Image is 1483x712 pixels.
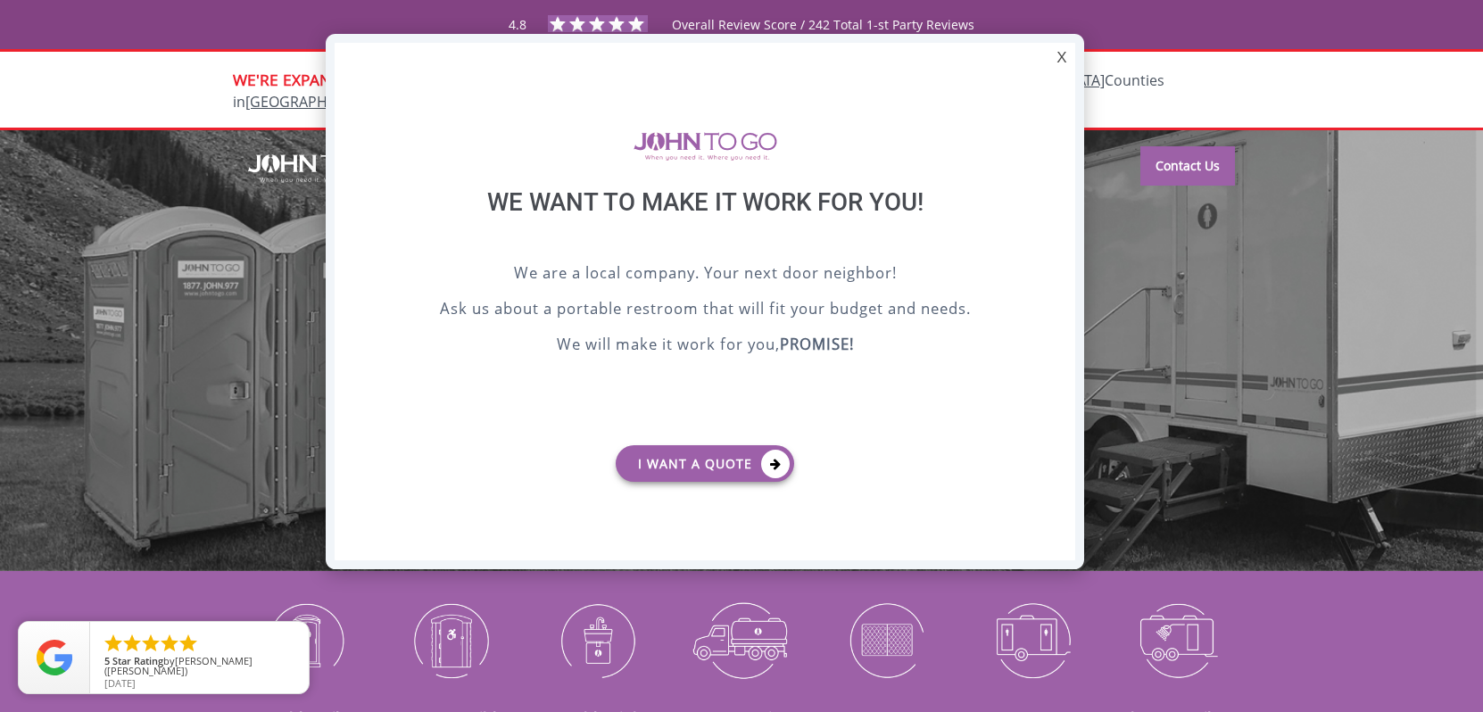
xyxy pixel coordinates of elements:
div: We want to make it work for you! [379,187,1031,261]
b: PROMISE! [780,334,854,354]
p: We will make it work for you, [379,333,1031,360]
div: X [1048,43,1075,73]
li:  [140,633,162,654]
li:  [103,633,124,654]
span: 5 [104,654,110,667]
span: [DATE] [104,676,136,690]
li:  [159,633,180,654]
li:  [121,633,143,654]
span: by [104,656,294,678]
p: Ask us about a portable restroom that will fit your budget and needs. [379,297,1031,324]
button: Live Chat [1412,641,1483,712]
span: [PERSON_NAME] ([PERSON_NAME]) [104,654,253,677]
a: I want a Quote [616,445,794,482]
li:  [178,633,199,654]
img: Review Rating [37,640,72,675]
span: Star Rating [112,654,163,667]
img: logo of viptogo [634,132,777,161]
p: We are a local company. Your next door neighbor! [379,261,1031,288]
